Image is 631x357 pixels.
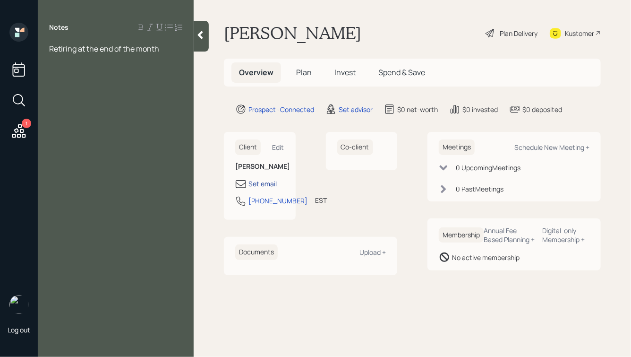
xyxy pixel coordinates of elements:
div: Prospect · Connected [248,104,314,114]
div: No active membership [452,253,520,262]
h6: Co-client [337,139,373,155]
div: EST [315,195,327,205]
label: Notes [49,23,68,32]
div: Upload + [359,248,386,257]
h6: Documents [235,244,278,260]
div: 0 Upcoming Meeting s [456,163,520,173]
div: Annual Fee Based Planning + [484,226,535,244]
div: [PHONE_NUMBER] [248,196,307,206]
div: Log out [8,325,30,334]
h6: Membership [439,227,484,243]
span: Invest [334,67,356,78]
h6: Meetings [439,139,475,155]
h1: [PERSON_NAME] [224,23,361,44]
span: Overview [239,67,273,78]
span: Spend & Save [378,67,425,78]
span: Retiring at the end of the month [49,44,159,54]
div: $0 net-worth [397,104,438,114]
h6: Client [235,139,261,155]
div: Kustomer [565,28,594,38]
div: 1 [22,119,31,128]
span: Plan [296,67,312,78]
div: Plan Delivery [500,28,537,38]
div: Digital-only Membership + [543,226,589,244]
div: $0 invested [462,104,498,114]
h6: [PERSON_NAME] [235,163,284,171]
div: Schedule New Meeting + [514,143,589,152]
div: Set advisor [339,104,373,114]
div: Edit [273,143,284,152]
img: hunter_neumayer.jpg [9,295,28,314]
div: 0 Past Meeting s [456,184,503,194]
div: $0 deposited [522,104,562,114]
div: Set email [248,179,277,189]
